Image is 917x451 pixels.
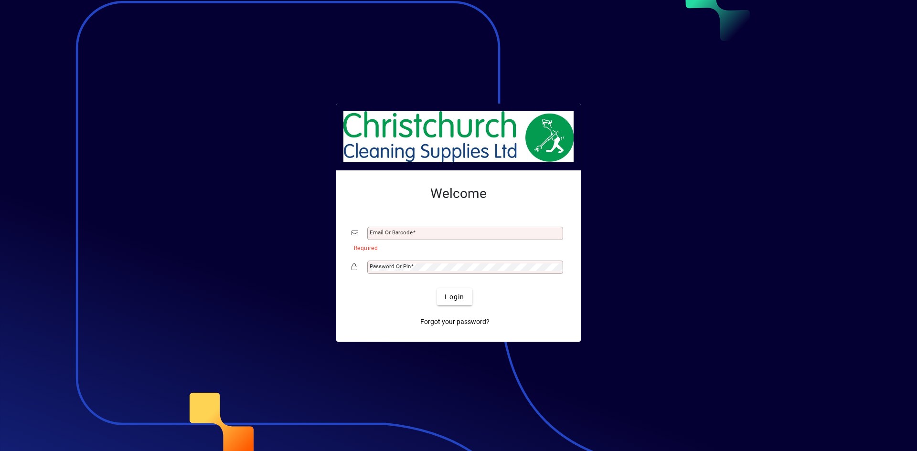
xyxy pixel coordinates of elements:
[370,229,413,236] mat-label: Email or Barcode
[354,242,558,252] mat-error: Required
[437,288,472,305] button: Login
[420,317,490,327] span: Forgot your password?
[352,186,565,202] h2: Welcome
[445,292,464,302] span: Login
[370,263,411,270] mat-label: Password or Pin
[416,313,493,330] a: Forgot your password?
